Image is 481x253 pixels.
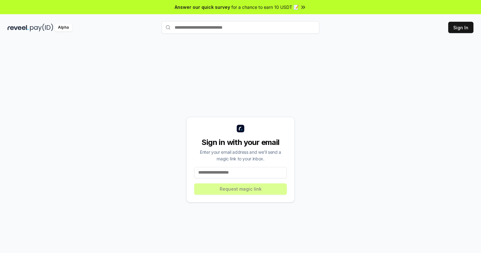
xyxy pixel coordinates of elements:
span: for a chance to earn 10 USDT 📝 [231,4,299,10]
img: pay_id [30,24,53,32]
span: Answer our quick survey [175,4,230,10]
button: Sign In [448,22,473,33]
img: logo_small [237,125,244,132]
img: reveel_dark [8,24,29,32]
div: Enter your email address and we’ll send a magic link to your inbox. [194,149,287,162]
div: Sign in with your email [194,137,287,147]
div: Alpha [55,24,72,32]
